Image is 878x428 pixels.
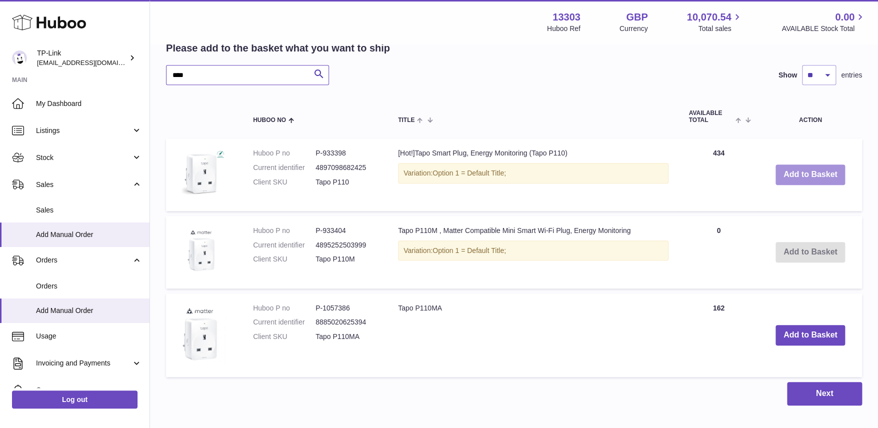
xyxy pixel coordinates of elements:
[552,10,580,24] strong: 13303
[253,303,315,313] dt: Huboo P no
[36,180,131,189] span: Sales
[36,153,131,162] span: Stock
[686,10,731,24] span: 10,070.54
[36,385,142,395] span: Cases
[253,226,315,235] dt: Huboo P no
[253,177,315,187] dt: Client SKU
[678,138,758,211] td: 434
[36,331,142,341] span: Usage
[315,303,378,313] dd: P-1057386
[253,240,315,250] dt: Current identifier
[841,70,862,80] span: entries
[36,126,131,135] span: Listings
[388,293,678,377] td: Tapo P110MA
[253,254,315,264] dt: Client SKU
[36,306,142,315] span: Add Manual Order
[778,70,797,80] label: Show
[36,99,142,108] span: My Dashboard
[678,216,758,288] td: 0
[36,255,131,265] span: Orders
[678,293,758,377] td: 162
[775,164,845,185] button: Add to Basket
[758,100,862,133] th: Action
[36,358,131,368] span: Invoicing and Payments
[37,48,127,67] div: TP-Link
[253,163,315,172] dt: Current identifier
[315,240,378,250] dd: 4895252503999
[315,254,378,264] dd: Tapo P110M
[12,390,137,408] a: Log out
[315,226,378,235] dd: P-933404
[315,332,378,341] dd: Tapo P110MA
[775,325,845,345] button: Add to Basket
[176,148,226,198] img: [Hot!]Tapo Smart Plug, Energy Monitoring (Tapo P110)
[253,148,315,158] dt: Huboo P no
[388,216,678,288] td: Tapo P110M , Matter Compatible Mini Smart Wi-Fi Plug, Energy Monitoring
[398,163,668,183] div: Variation:
[253,332,315,341] dt: Client SKU
[166,41,390,55] h2: Please add to the basket what you want to ship
[398,240,668,261] div: Variation:
[787,382,862,405] button: Next
[835,10,854,24] span: 0.00
[398,117,414,123] span: Title
[388,138,678,211] td: [Hot!]Tapo Smart Plug, Energy Monitoring (Tapo P110)
[36,205,142,215] span: Sales
[698,24,742,33] span: Total sales
[626,10,647,24] strong: GBP
[547,24,580,33] div: Huboo Ref
[253,117,286,123] span: Huboo no
[315,317,378,327] dd: 8885020625394
[315,163,378,172] dd: 4897098682425
[315,177,378,187] dd: Tapo P110
[432,169,506,177] span: Option 1 = Default Title;
[688,110,733,123] span: AVAILABLE Total
[315,148,378,158] dd: P-933398
[36,281,142,291] span: Orders
[432,246,506,254] span: Option 1 = Default Title;
[781,24,866,33] span: AVAILABLE Stock Total
[12,50,27,65] img: gaby.chen@tp-link.com
[176,303,226,364] img: Tapo P110MA
[37,58,147,66] span: [EMAIL_ADDRESS][DOMAIN_NAME]
[781,10,866,33] a: 0.00 AVAILABLE Stock Total
[686,10,742,33] a: 10,070.54 Total sales
[619,24,648,33] div: Currency
[176,226,226,276] img: Tapo P110M , Matter Compatible Mini Smart Wi-Fi Plug, Energy Monitoring
[36,230,142,239] span: Add Manual Order
[253,317,315,327] dt: Current identifier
